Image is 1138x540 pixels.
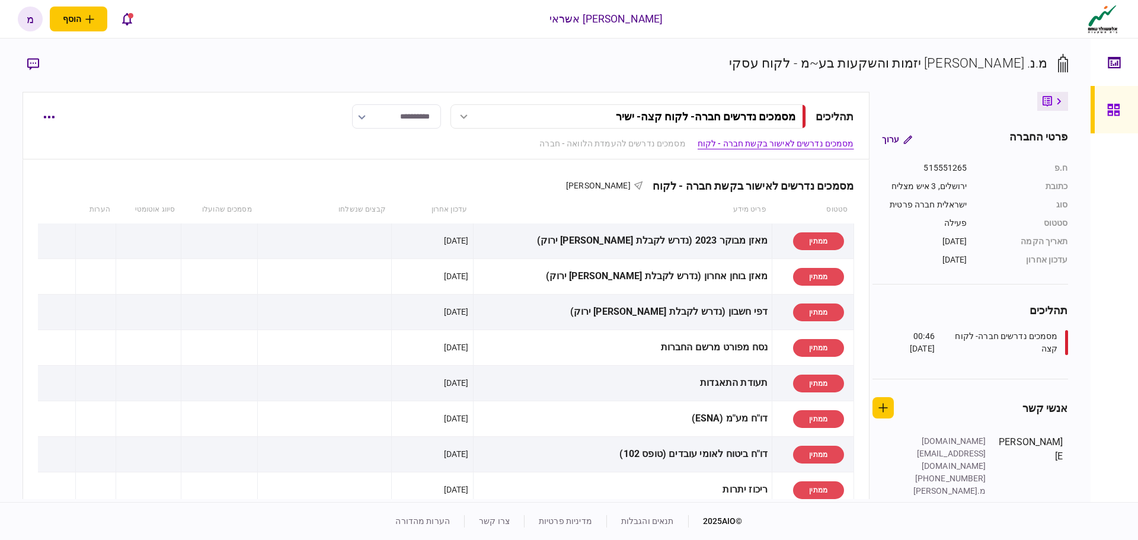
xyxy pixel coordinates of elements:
th: עדכון אחרון [392,196,473,223]
div: דפי חשבון (נדרש לקבלת [PERSON_NAME] ירוק) [478,299,768,325]
button: ערוך [872,129,922,150]
div: ממתין [793,303,844,321]
div: נסח מפורט מרשם החברות [478,334,768,361]
img: client company logo [1085,4,1120,34]
button: פתח רשימת התראות [114,7,139,31]
a: תנאים והגבלות [621,516,674,526]
div: מסמכים נדרשים חברה- לקוח קצה [938,330,1058,355]
div: [DATE] [444,341,469,353]
div: ממתין [793,375,844,392]
th: מסמכים שהועלו [181,196,257,223]
th: הערות [76,196,116,223]
div: מסמכים נדרשים לאישור בקשת חברה - לקוח [643,180,854,192]
span: [PERSON_NAME] [566,181,631,190]
div: [PERSON_NAME] אשראי [549,11,663,27]
div: מאזן מבוקר 2023 (נדרש לקבלת [PERSON_NAME] ירוק) [478,228,768,254]
th: קבצים שנשלחו [258,196,392,223]
div: [DATE] [444,484,469,496]
div: ממתין [793,410,844,428]
div: מ.נ. [PERSON_NAME] יזמות והשקעות בע~מ - לקוח עסקי [729,53,1047,73]
div: 00:46 [DATE] [887,330,935,355]
div: דו"ח מע"מ (ESNA) [478,405,768,432]
div: פרטי החברה [1009,129,1067,150]
div: פעילה [881,217,967,229]
div: [DATE] [444,306,469,318]
div: [PERSON_NAME] [998,435,1063,510]
div: תעודת התאגדות [478,370,768,397]
button: מסמכים נדרשים חברה- לקוח קצה- ישיר [450,104,806,129]
div: ממתין [793,268,844,286]
div: ממתין [793,339,844,357]
th: סיווג אוטומטי [116,196,181,223]
div: [DATE] [444,377,469,389]
div: ריכוז יתרות [478,477,768,503]
a: מדיניות פרטיות [539,516,592,526]
div: סטטוס [979,217,1068,229]
th: פריט מידע [473,196,772,223]
div: [DATE] [444,413,469,424]
th: סטטוס [772,196,853,223]
div: כתובת [979,180,1068,193]
div: עדכון אחרון [979,254,1068,266]
a: צרו קשר [479,516,510,526]
div: [PHONE_NUMBER] [909,472,986,485]
div: מאזן בוחן אחרון (נדרש לקבלת [PERSON_NAME] ירוק) [478,263,768,290]
button: פתח תפריט להוספת לקוח [50,7,107,31]
div: [DOMAIN_NAME][EMAIL_ADDRESS][DOMAIN_NAME] [909,435,986,472]
div: [DATE] [444,448,469,460]
div: 515551265 [881,162,967,174]
div: תאריך הקמה [979,235,1068,248]
div: אנשי קשר [1022,400,1068,416]
div: [DATE] [444,235,469,247]
a: מסמכים נדרשים להעמדת הלוואה - חברה [539,138,685,150]
div: ישראלית חברה פרטית [881,199,967,211]
div: סוג [979,199,1068,211]
button: מ [18,7,43,31]
div: מסמכים נדרשים חברה- לקוח קצה - ישיר [616,110,795,123]
div: ממתין [793,232,844,250]
a: מסמכים נדרשים חברה- לקוח קצה00:46 [DATE] [887,330,1068,355]
div: דו"ח ביטוח לאומי עובדים (טופס 102) [478,441,768,468]
div: תהליכים [816,108,854,124]
div: [DATE] [881,254,967,266]
div: ח.פ [979,162,1068,174]
div: ממתין [793,481,844,499]
div: ירושלים, 3 איש מצליח [881,180,967,193]
div: מ.[PERSON_NAME] יזמות והשקעות בעמ [909,485,986,510]
div: תהליכים [872,302,1068,318]
div: [DATE] [881,235,967,248]
div: © 2025 AIO [688,515,743,528]
div: ממתין [793,446,844,464]
a: הערות מהדורה [395,516,450,526]
a: מסמכים נדרשים לאישור בקשת חברה - לקוח [698,138,854,150]
div: [DATE] [444,270,469,282]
